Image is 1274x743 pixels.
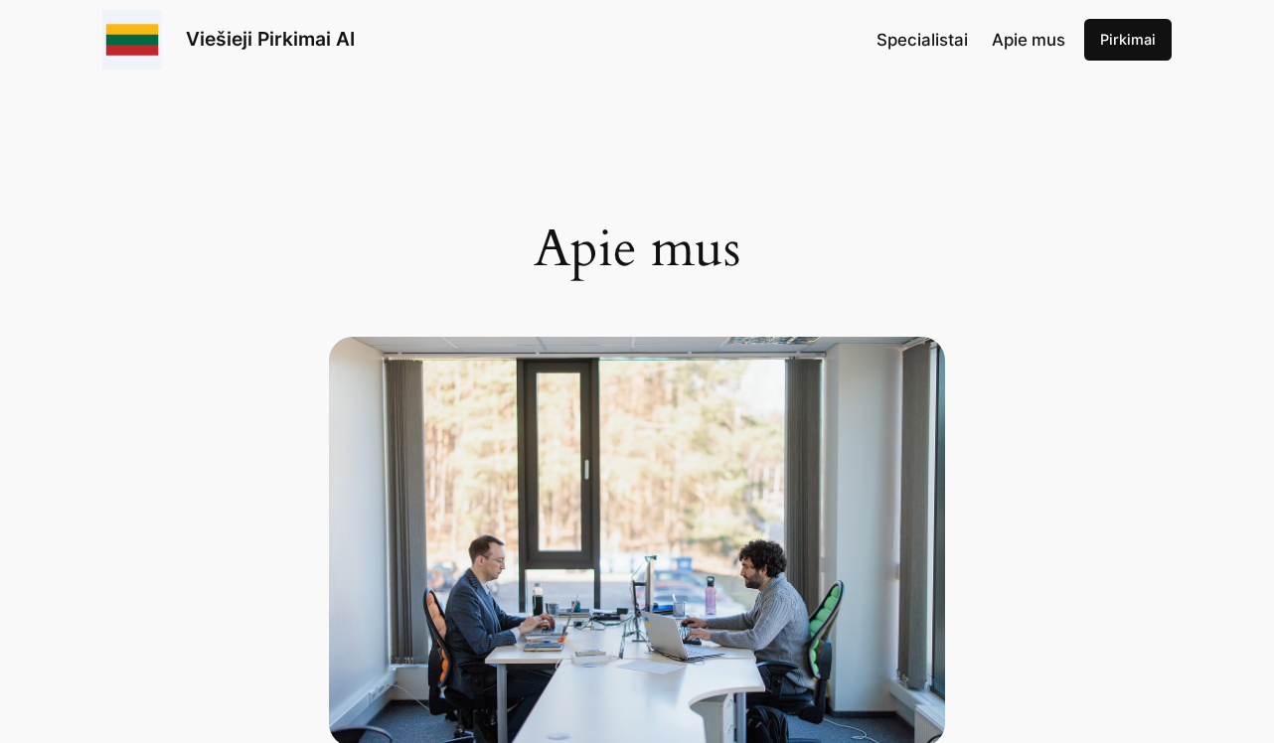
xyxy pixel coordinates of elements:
[992,30,1065,50] span: Apie mus
[186,27,355,51] a: Viešieji Pirkimai AI
[329,220,945,279] h1: Apie mus
[876,30,968,50] span: Specialistai
[876,27,968,53] a: Specialistai
[992,27,1065,53] a: Apie mus
[876,27,1065,53] nav: Navigation
[102,10,162,70] img: Viešieji pirkimai logo
[1084,19,1172,61] a: Pirkimai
